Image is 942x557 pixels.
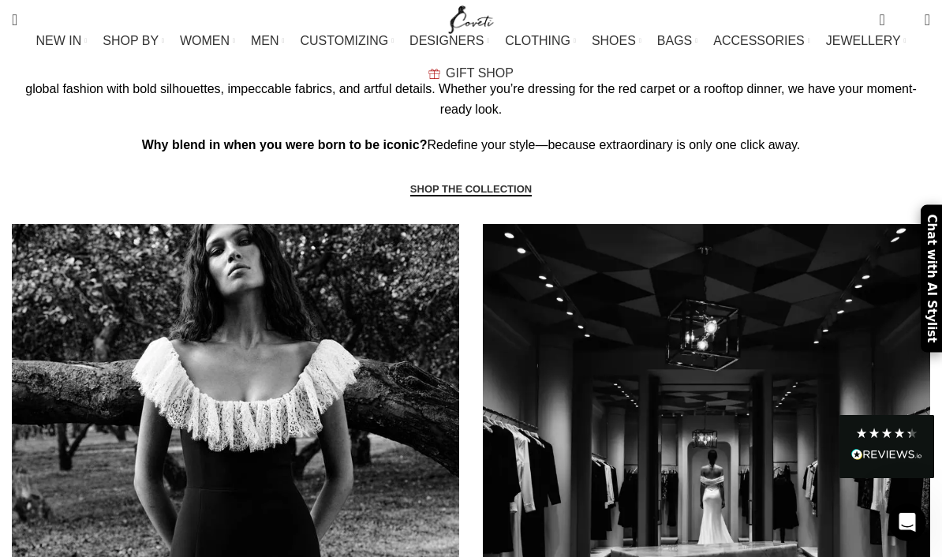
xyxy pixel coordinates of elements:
div: My Wishlist [897,4,913,36]
span: MEN [251,33,279,48]
span: 0 [900,16,912,28]
span: SHOES [592,33,636,48]
a: Site logo [445,12,498,25]
span: JEWELLERY [826,33,901,48]
a: DESIGNERS [409,25,489,57]
a: CUSTOMIZING [300,25,394,57]
img: REVIEWS.io [851,449,922,460]
span: NEW IN [36,33,82,48]
a: JEWELLERY [826,25,906,57]
a: SHOES [592,25,641,57]
a: SHOP THE COLLECTION [410,183,532,197]
strong: Why blend in when you were born to be iconic? [142,138,428,151]
div: Read All Reviews [839,415,934,478]
div: 4.28 Stars [855,427,918,439]
p: Redefine your style—because extraordinary is only one click away. [12,135,930,155]
img: GiftBag [428,69,440,79]
span: WOMEN [180,33,230,48]
a: SHOP BY [103,25,164,57]
a: WOMEN [180,25,235,57]
span: CLOTHING [505,33,570,48]
a: MEN [251,25,284,57]
span: GIFT SHOP [446,65,514,80]
a: GIFT SHOP [428,58,514,89]
a: 0 [871,4,892,36]
span: CUSTOMIZING [300,33,388,48]
div: Read All Reviews [851,446,922,466]
div: Main navigation [4,25,938,89]
span: SHOP BY [103,33,159,48]
a: NEW IN [36,25,88,57]
a: CLOTHING [505,25,576,57]
span: DESIGNERS [409,33,484,48]
span: 0 [880,8,892,20]
a: Search [4,4,25,36]
a: BAGS [657,25,697,57]
span: ACCESSORIES [713,33,805,48]
a: ACCESSORIES [713,25,810,57]
iframe: Intercom live chat [888,503,926,541]
span: BAGS [657,33,692,48]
